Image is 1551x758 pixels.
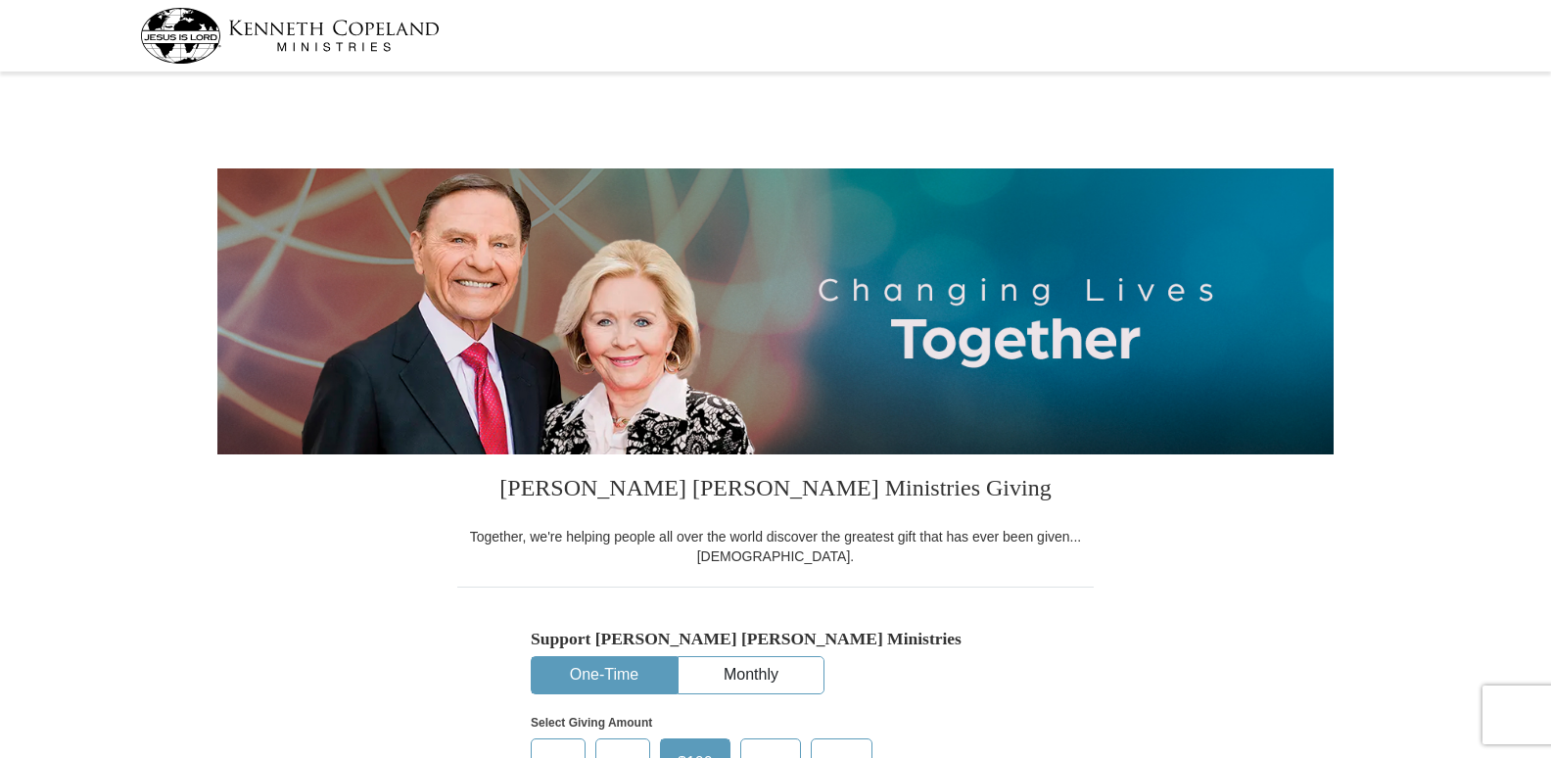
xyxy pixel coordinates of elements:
button: Monthly [679,657,823,693]
h5: Support [PERSON_NAME] [PERSON_NAME] Ministries [531,629,1020,649]
img: kcm-header-logo.svg [140,8,440,64]
h3: [PERSON_NAME] [PERSON_NAME] Ministries Giving [457,454,1094,527]
button: One-Time [532,657,677,693]
strong: Select Giving Amount [531,716,652,730]
div: Together, we're helping people all over the world discover the greatest gift that has ever been g... [457,527,1094,566]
